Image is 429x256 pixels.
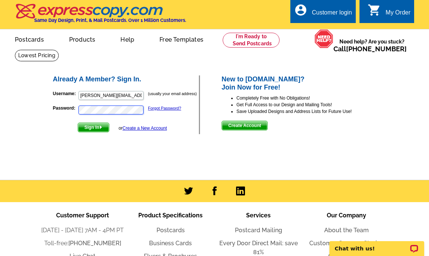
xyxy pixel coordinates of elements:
[123,126,167,131] a: Create a New Account
[53,105,78,111] label: Password:
[149,240,192,247] a: Business Cards
[236,101,377,108] li: Get Full Access to our Design and Mailing Tools!
[294,3,307,17] i: account_circle
[235,227,282,234] a: Postcard Mailing
[148,30,215,48] a: Free Templates
[315,29,333,48] img: help
[68,240,121,247] a: [PHONE_NUMBER]
[15,9,186,23] a: Same Day Design, Print, & Mail Postcards. Over 1 Million Customers.
[222,121,267,130] span: Create Account
[57,30,107,48] a: Products
[368,8,410,17] a: shopping_cart My Order
[157,227,185,234] a: Postcards
[39,239,127,248] li: Toll-free:
[312,9,352,20] div: Customer login
[148,106,181,110] a: Forgot Password?
[333,38,410,53] span: Need help? Are you stuck?
[324,227,369,234] a: About the Team
[34,17,186,23] h4: Same Day Design, Print, & Mail Postcards. Over 1 Million Customers.
[138,212,203,219] span: Product Specifications
[219,240,298,256] a: Every Door Direct Mail: save 81%
[222,121,268,130] button: Create Account
[309,240,383,247] a: Customer Success Stories
[327,212,366,219] span: Our Company
[236,95,377,101] li: Completely Free with No Obligations!
[53,90,78,97] label: Username:
[99,126,103,129] img: button-next-arrow-white.png
[368,3,381,17] i: shopping_cart
[346,45,407,53] a: [PHONE_NUMBER]
[294,8,352,17] a: account_circle Customer login
[325,233,429,256] iframe: LiveChat chat widget
[39,226,127,235] li: [DATE] - [DATE] 7AM - 4PM PT
[78,123,109,132] button: Sign In
[246,212,271,219] span: Services
[119,125,167,132] div: or
[236,108,377,115] li: Save Uploaded Designs and Address Lists for Future Use!
[3,30,56,48] a: Postcards
[148,91,197,96] small: (usually your email address)
[53,75,199,84] h2: Already A Member? Sign In.
[333,45,407,53] span: Call
[56,212,109,219] span: Customer Support
[222,75,377,91] h2: New to [DOMAIN_NAME]? Join Now for Free!
[386,9,410,20] div: My Order
[109,30,146,48] a: Help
